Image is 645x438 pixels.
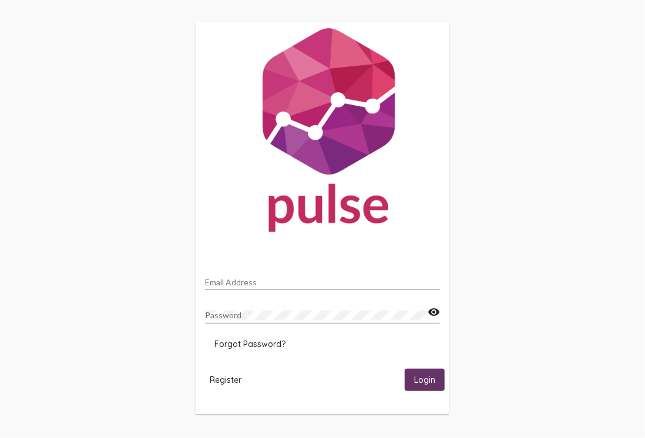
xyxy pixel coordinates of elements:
[205,333,295,355] button: Forgot Password?
[405,369,445,390] button: Login
[200,369,251,390] button: Register
[414,375,435,386] span: Login
[210,375,241,385] span: Register
[428,305,440,319] mat-icon: visibility
[214,339,285,349] span: Forgot Password?
[196,22,449,244] img: Pulse For Good Logo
